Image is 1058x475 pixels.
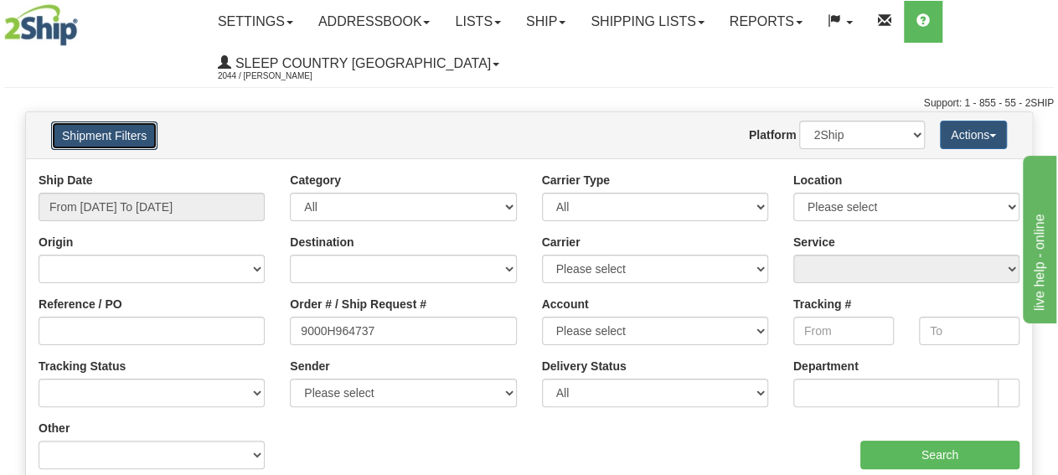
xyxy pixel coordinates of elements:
div: live help - online [13,10,155,30]
label: Sender [290,358,329,374]
a: Shipping lists [578,1,716,43]
button: Shipment Filters [51,121,157,150]
label: Order # / Ship Request # [290,296,426,312]
label: Delivery Status [542,358,627,374]
input: To [919,317,1019,345]
span: Sleep Country [GEOGRAPHIC_DATA] [231,56,491,70]
span: 2044 / [PERSON_NAME] [218,68,343,85]
a: Settings [205,1,306,43]
label: Carrier [542,234,581,250]
label: Ship Date [39,172,93,188]
div: Support: 1 - 855 - 55 - 2SHIP [4,96,1054,111]
label: Category [290,172,341,188]
input: Search [860,441,1019,469]
a: Lists [442,1,513,43]
img: logo2044.jpg [4,4,78,46]
a: Reports [717,1,815,43]
a: Sleep Country [GEOGRAPHIC_DATA] 2044 / [PERSON_NAME] [205,43,512,85]
label: Tracking # [793,296,851,312]
input: From [793,317,894,345]
label: Department [793,358,859,374]
label: Platform [749,126,797,143]
iframe: chat widget [1019,152,1056,323]
a: Addressbook [306,1,443,43]
label: Carrier Type [542,172,610,188]
label: Tracking Status [39,358,126,374]
label: Origin [39,234,73,250]
label: Location [793,172,842,188]
label: Other [39,420,70,436]
a: Ship [514,1,578,43]
label: Reference / PO [39,296,122,312]
label: Account [542,296,589,312]
label: Service [793,234,835,250]
button: Actions [940,121,1007,149]
label: Destination [290,234,354,250]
